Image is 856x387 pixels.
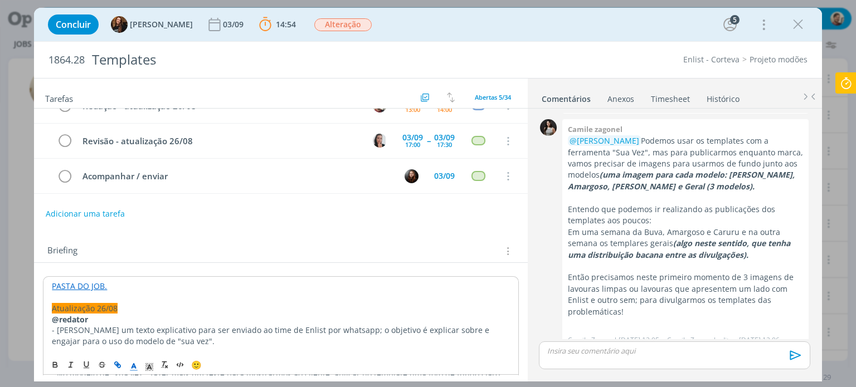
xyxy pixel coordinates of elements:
em: (uma imagem para cada modelo: [PERSON_NAME], Amargoso, [PERSON_NAME] e Geral (3 modelos). [568,169,795,191]
a: Timesheet [650,89,690,105]
div: 5 [730,15,740,25]
div: Acompanhar / enviar [77,169,394,183]
button: Alteração [314,18,372,32]
span: Concluir [56,20,91,29]
span: Cor do Texto [126,359,142,372]
p: Podemos usar os templates com a ferramenta "Sua Vez", mas para publicarmos enquanto marca, vamos ... [568,135,803,192]
a: Histórico [706,89,740,105]
img: T [111,16,128,33]
a: Enlist - Corteva [683,54,740,65]
button: 🙂 [188,359,204,372]
p: Entendo que podemos ir realizando as publicações dos templates aos poucos: [568,204,803,227]
span: 1864.28 [48,54,85,66]
div: Templates [87,46,487,74]
span: Tarefas [45,91,73,104]
span: Briefing [47,244,77,258]
a: PASTA DO JOB. [52,281,107,291]
span: Atualização 26/08 [52,303,118,313]
button: E [403,203,420,219]
span: [DATE] 12:05 [619,335,659,345]
div: 03/09 [434,172,455,180]
span: 🙂 [191,360,202,371]
em: (algo neste sentido, que tenha uma distribuição bacana entre as divulgações). [568,238,790,259]
span: -- [427,101,430,109]
p: Então precisamos neste primeiro momento de 3 imagens de lavouras limpas ou lavouras que apresente... [568,272,803,317]
div: 03/09 [223,21,246,28]
button: 14:54 [256,16,299,33]
button: Adicionar uma tarefa [45,204,125,224]
span: @[PERSON_NAME] [570,135,639,146]
div: 03/09 [402,134,423,141]
img: C [540,119,557,136]
p: - [PERSON_NAME] um texto explicativo para ser enviado ao time de Enlist por whatsapp; o objetivo ... [52,325,509,347]
strong: @redator [52,314,88,325]
div: Anexos [607,94,634,105]
img: C [373,134,387,148]
img: arrow-down-up.svg [447,92,455,102]
span: e Camile Zagonel editou [662,335,737,345]
div: Revisão - atualização 26/08 [77,134,362,148]
div: 17:30 [437,141,452,148]
span: Cor de Fundo [142,359,157,372]
div: dialog [34,8,821,381]
a: Projeto modões [750,54,808,65]
a: Comentários [541,89,591,105]
span: Abertas 5/34 [475,93,511,101]
button: E [403,168,420,184]
img: E [405,169,419,183]
p: Camile Zagonel [568,335,616,345]
button: Concluir [48,14,99,35]
p: Em uma semana da Buva, Amargoso e Caruru e na outra semana os templares gerais [568,227,803,261]
div: 03/09 [434,134,455,141]
div: 14:00 [437,106,452,112]
div: 13:00 [405,106,420,112]
span: [PERSON_NAME] [130,21,193,28]
button: T[PERSON_NAME] [111,16,193,33]
div: 17:00 [405,141,420,148]
b: Camile zagonel [568,124,622,134]
span: Alteração [314,18,372,31]
span: 14:54 [276,19,296,30]
span: [DATE] 12:06 [739,335,780,345]
button: C [372,133,388,149]
span: -- [427,137,430,145]
button: 5 [721,16,739,33]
